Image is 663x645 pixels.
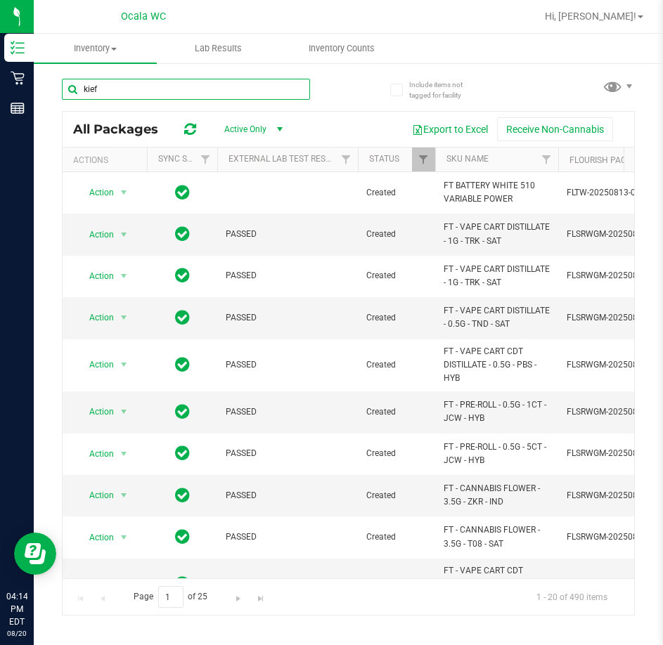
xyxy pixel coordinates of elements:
[77,308,115,327] span: Action
[77,444,115,464] span: Action
[121,11,166,22] span: Ocala WC
[226,228,349,241] span: PASSED
[366,530,427,544] span: Created
[175,574,190,594] span: In Sync
[290,42,394,55] span: Inventory Counts
[226,530,349,544] span: PASSED
[545,11,636,22] span: Hi, [PERSON_NAME]!
[250,586,271,605] a: Go to the last page
[115,402,133,422] span: select
[115,444,133,464] span: select
[497,117,613,141] button: Receive Non-Cannabis
[62,79,310,100] input: Search Package ID, Item Name, SKU, Lot or Part Number...
[444,263,550,289] span: FT - VAPE CART DISTILLATE - 1G - TRK - SAT
[366,311,427,325] span: Created
[73,155,141,165] div: Actions
[77,486,115,505] span: Action
[228,154,339,164] a: External Lab Test Result
[444,179,550,206] span: FT BATTERY WHITE 510 VARIABLE POWER
[115,308,133,327] span: select
[226,311,349,325] span: PASSED
[366,405,427,419] span: Created
[226,578,349,591] span: PASSED
[11,101,25,115] inline-svg: Reports
[525,586,619,607] span: 1 - 20 of 490 items
[6,628,27,639] p: 08/20
[194,148,217,171] a: Filter
[335,148,358,171] a: Filter
[366,489,427,502] span: Created
[535,148,558,171] a: Filter
[176,42,261,55] span: Lab Results
[444,523,550,550] span: FT - CANNABIS FLOWER - 3.5G - T08 - SAT
[369,154,399,164] a: Status
[11,71,25,85] inline-svg: Retail
[34,42,157,55] span: Inventory
[412,148,435,171] a: Filter
[569,155,658,165] a: Flourish Package ID
[366,358,427,372] span: Created
[11,41,25,55] inline-svg: Inventory
[409,79,479,100] span: Include items not tagged for facility
[403,117,497,141] button: Export to Excel
[77,402,115,422] span: Action
[444,398,550,425] span: FT - PRE-ROLL - 0.5G - 1CT - JCW - HYB
[444,564,550,605] span: FT - VAPE CART CDT DISTILLATE - 0.5G - SRH - HYS
[228,586,249,605] a: Go to the next page
[115,575,133,594] span: select
[446,154,489,164] a: SKU Name
[226,405,349,419] span: PASSED
[226,269,349,282] span: PASSED
[157,34,280,63] a: Lab Results
[77,355,115,374] span: Action
[175,486,190,505] span: In Sync
[73,122,172,137] span: All Packages
[366,269,427,282] span: Created
[6,590,27,628] p: 04:14 PM EDT
[77,266,115,286] span: Action
[366,447,427,460] span: Created
[115,225,133,245] span: select
[444,482,550,509] span: FT - CANNABIS FLOWER - 3.5G - ZKR - IND
[175,402,190,422] span: In Sync
[115,528,133,547] span: select
[175,527,190,547] span: In Sync
[175,308,190,327] span: In Sync
[115,486,133,505] span: select
[444,304,550,331] span: FT - VAPE CART DISTILLATE - 0.5G - TND - SAT
[115,266,133,286] span: select
[122,586,219,608] span: Page of 25
[77,183,115,202] span: Action
[366,186,427,200] span: Created
[115,355,133,374] span: select
[226,489,349,502] span: PASSED
[444,441,550,467] span: FT - PRE-ROLL - 0.5G - 5CT - JCW - HYB
[226,358,349,372] span: PASSED
[115,183,133,202] span: select
[77,225,115,245] span: Action
[175,443,190,463] span: In Sync
[158,154,212,164] a: Sync Status
[226,447,349,460] span: PASSED
[281,34,404,63] a: Inventory Counts
[77,575,115,594] span: Action
[444,345,550,386] span: FT - VAPE CART CDT DISTILLATE - 0.5G - PBS - HYB
[175,266,190,285] span: In Sync
[175,224,190,244] span: In Sync
[158,586,184,608] input: 1
[77,528,115,547] span: Action
[175,183,190,202] span: In Sync
[444,221,550,247] span: FT - VAPE CART DISTILLATE - 1G - TRK - SAT
[34,34,157,63] a: Inventory
[366,228,427,241] span: Created
[14,533,56,575] iframe: Resource center
[175,355,190,374] span: In Sync
[366,578,427,591] span: Created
